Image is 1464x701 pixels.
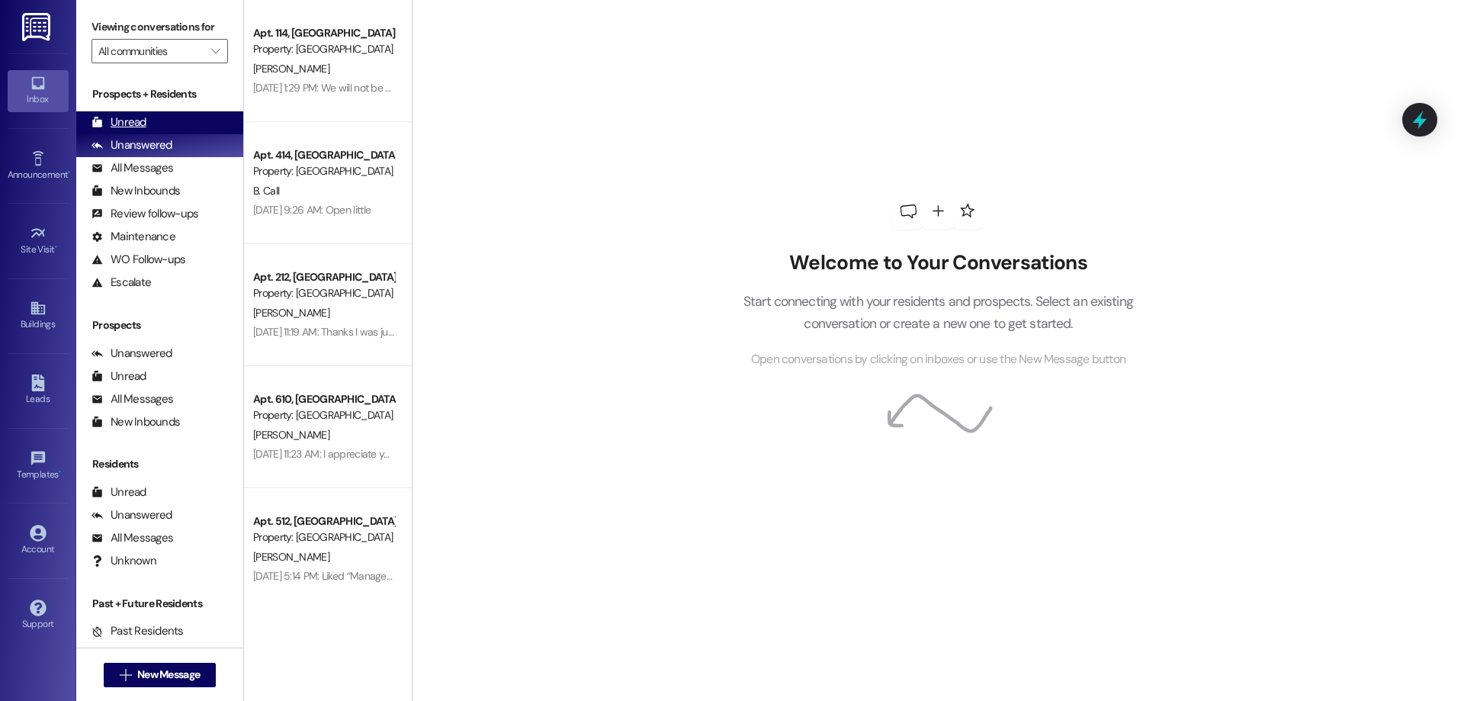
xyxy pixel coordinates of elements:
[253,285,394,301] div: Property: [GEOGRAPHIC_DATA]
[98,39,204,63] input: All communities
[91,484,146,500] div: Unread
[76,596,243,612] div: Past + Future Residents
[253,184,279,198] span: B. Call
[751,350,1125,369] span: Open conversations by clicking on inboxes or use the New Message button
[91,137,172,153] div: Unanswered
[120,669,131,681] i: 
[91,530,173,546] div: All Messages
[22,13,53,41] img: ResiDesk Logo
[253,391,394,407] div: Apt. 610, [GEOGRAPHIC_DATA]
[253,407,394,423] div: Property: [GEOGRAPHIC_DATA]
[8,520,69,561] a: Account
[253,163,394,179] div: Property: [GEOGRAPHIC_DATA]
[55,242,57,252] span: •
[91,252,185,268] div: WO Follow-ups
[137,667,200,683] span: New Message
[91,623,184,639] div: Past Residents
[8,295,69,336] a: Buildings
[76,456,243,472] div: Residents
[253,428,329,442] span: [PERSON_NAME]
[253,513,394,529] div: Apt. 512, [GEOGRAPHIC_DATA]
[91,391,173,407] div: All Messages
[104,663,217,687] button: New Message
[253,41,394,57] div: Property: [GEOGRAPHIC_DATA]
[253,306,329,320] span: [PERSON_NAME]
[253,203,371,217] div: [DATE] 9:26 AM: Open little
[68,167,70,178] span: •
[91,15,228,39] label: Viewing conversations for
[91,346,172,362] div: Unanswered
[253,25,394,41] div: Apt. 114, [GEOGRAPHIC_DATA]
[253,62,329,76] span: [PERSON_NAME]
[59,467,61,478] span: •
[253,147,394,163] div: Apt. 414, [GEOGRAPHIC_DATA]
[253,529,394,545] div: Property: [GEOGRAPHIC_DATA]
[91,114,146,130] div: Unread
[720,251,1156,275] h2: Welcome to Your Conversations
[91,160,173,176] div: All Messages
[91,507,172,523] div: Unanswered
[253,569,1324,583] div: [DATE] 5:14 PM: Liked “Management [GEOGRAPHIC_DATA] ([GEOGRAPHIC_DATA]): When will you be out? I ...
[253,325,599,339] div: [DATE] 11:19 AM: Thanks I was just waiting to pay until that charge was removed
[91,553,156,569] div: Unknown
[8,220,69,262] a: Site Visit •
[8,70,69,111] a: Inbox
[91,183,180,199] div: New Inbounds
[253,269,394,285] div: Apt. 212, [GEOGRAPHIC_DATA]
[76,317,243,333] div: Prospects
[91,275,151,291] div: Escalate
[91,414,180,430] div: New Inbounds
[91,206,198,222] div: Review follow-ups
[253,81,469,95] div: [DATE] 1:29 PM: We will not be renewing our lease
[8,445,69,487] a: Templates •
[91,229,175,245] div: Maintenance
[91,368,146,384] div: Unread
[211,45,220,57] i: 
[8,370,69,411] a: Leads
[253,447,480,461] div: [DATE] 11:23 AM: I appreciate your efforts, thank you!
[76,86,243,102] div: Prospects + Residents
[8,595,69,636] a: Support
[720,291,1156,334] p: Start connecting with your residents and prospects. Select an existing conversation or create a n...
[253,550,329,564] span: [PERSON_NAME]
